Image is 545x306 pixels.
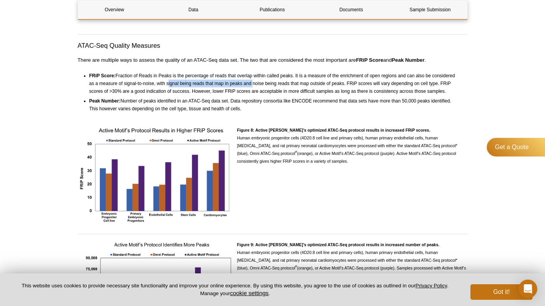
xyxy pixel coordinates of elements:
div: Open Intercom Messenger [519,280,537,298]
strong: Peak Number [392,57,425,63]
span: Human embryonic progenitor cells (4D20.8 cell line and primary cells), human primary endothelial ... [237,242,466,278]
a: Documents [315,0,388,19]
p: This website uses cookies to provide necessary site functionality and improve your online experie... [12,282,458,297]
button: Got it! [470,284,533,300]
button: cookie settings [230,290,268,296]
a: Publications [236,0,309,19]
p: There are multiple ways to assess the quality of an ATAC-Seq data set. The two that are considere... [78,56,468,64]
strong: Figure 8: Active [PERSON_NAME]’s optimized ATAC-Seq protocol results in increased FRiP scores. [237,128,430,132]
a: Data [157,0,230,19]
a: Sample Submission [394,0,467,19]
a: Overview [78,0,151,19]
sup: # [295,150,297,154]
a: Privacy Policy [416,283,447,289]
span: Human embryonic progenitor cells (4D20.8 cell line and primary cells), human primary endothelial ... [237,128,457,163]
strong: FRiP Score: [89,73,116,78]
a: Click for full size image [78,126,232,228]
li: Number of peaks identified in an ATAC-Seq data set. Data repository consortia like ENCODE recomme... [89,95,461,113]
strong: Peak Number: [89,98,121,104]
sup: # [295,264,297,268]
strong: Figure 9: Active [PERSON_NAME]’s optimized ATAC-Seq protocol results in increased number of peaks. [237,242,439,247]
li: Fraction of Reads in Peaks is the percentage of reads that overlap within called peaks. It is a m... [89,72,461,95]
strong: FRiP Score [356,57,383,63]
h3: ATAC-Seq Quality Measures [78,41,468,50]
img: Active Motif’s optimized ATAC-Seq protocol results in increased FRiP scores [78,126,232,226]
a: Get a Quote [487,138,545,156]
